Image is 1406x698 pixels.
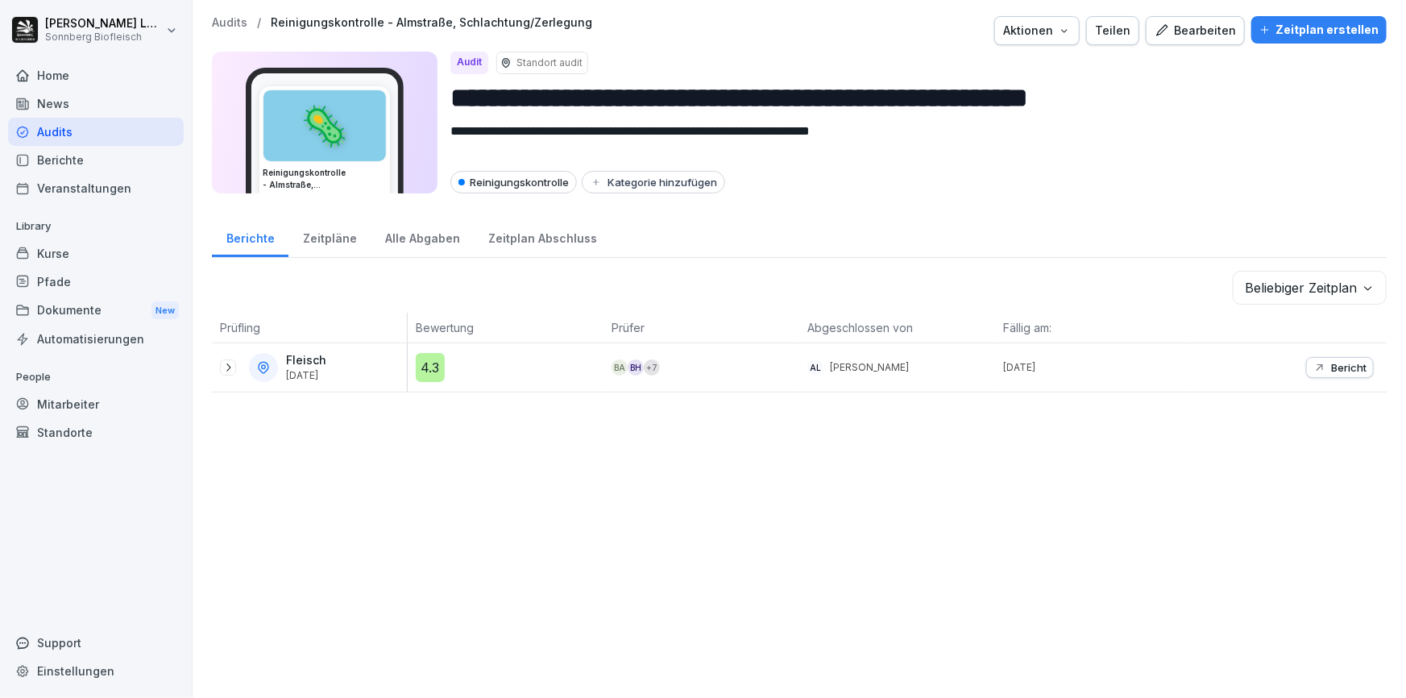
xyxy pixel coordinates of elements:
a: Home [8,61,184,89]
p: Prüfling [220,319,399,336]
a: Alle Abgaben [371,216,474,257]
p: [PERSON_NAME] Lumetsberger [45,17,163,31]
p: Fleisch [286,354,326,368]
p: / [257,16,261,30]
a: Standorte [8,418,184,447]
button: Bericht [1306,357,1374,378]
button: Bearbeiten [1146,16,1245,45]
th: Prüfer [603,313,799,343]
a: Zeitpläne [288,216,371,257]
a: Mitarbeiter [8,390,184,418]
h3: Reinigungskontrolle - Almstraße, Schlachtung/Zerlegung [263,167,387,191]
div: Support [8,629,184,657]
a: Reinigungskontrolle - Almstraße, Schlachtung/Zerlegung [271,16,592,30]
p: [DATE] [1003,360,1191,375]
div: Zeitplan erstellen [1259,21,1379,39]
a: Berichte [8,146,184,174]
p: People [8,364,184,390]
div: 🦠 [263,90,386,161]
div: New [151,301,179,320]
p: Bericht [1331,361,1367,374]
button: Aktionen [994,16,1080,45]
div: BH [628,359,644,376]
a: Zeitplan Abschluss [474,216,611,257]
button: Kategorie hinzufügen [582,171,725,193]
div: AL [807,359,823,376]
div: 4.3 [416,353,445,382]
div: BA [612,359,628,376]
a: Kurse [8,239,184,268]
div: Kategorie hinzufügen [590,176,717,189]
a: Veranstaltungen [8,174,184,202]
button: Zeitplan erstellen [1251,16,1387,44]
button: Teilen [1086,16,1139,45]
div: Reinigungskontrolle [450,171,577,193]
div: Teilen [1095,22,1130,39]
p: [PERSON_NAME] [830,360,909,375]
div: Dokumente [8,296,184,326]
a: Automatisierungen [8,325,184,353]
a: Berichte [212,216,288,257]
th: Fällig am: [995,313,1191,343]
p: Standort audit [516,56,583,70]
p: Sonnberg Biofleisch [45,31,163,43]
p: [DATE] [286,370,326,381]
a: Audits [212,16,247,30]
div: Aktionen [1003,22,1071,39]
a: News [8,89,184,118]
div: Bearbeiten [1155,22,1236,39]
a: Einstellungen [8,657,184,685]
div: Audit [450,52,488,74]
a: Audits [8,118,184,146]
p: Bewertung [416,319,595,336]
a: Pfade [8,268,184,296]
a: DokumenteNew [8,296,184,326]
div: + 7 [644,359,660,376]
p: Library [8,214,184,239]
p: Abgeschlossen von [807,319,987,336]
